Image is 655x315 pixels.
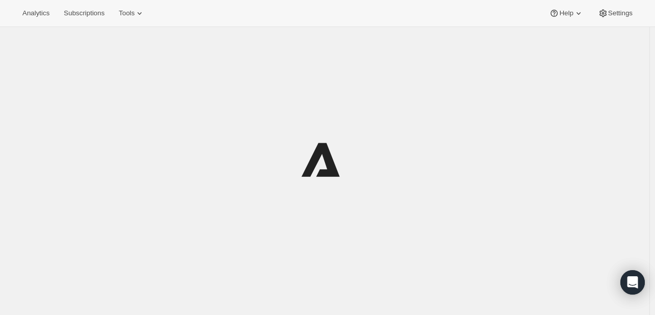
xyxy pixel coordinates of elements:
span: Help [559,9,573,17]
button: Help [543,6,589,20]
div: Open Intercom Messenger [620,270,645,295]
span: Settings [608,9,633,17]
span: Tools [119,9,134,17]
button: Analytics [16,6,56,20]
button: Subscriptions [58,6,111,20]
button: Tools [113,6,151,20]
button: Settings [592,6,639,20]
span: Subscriptions [64,9,104,17]
span: Analytics [22,9,49,17]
